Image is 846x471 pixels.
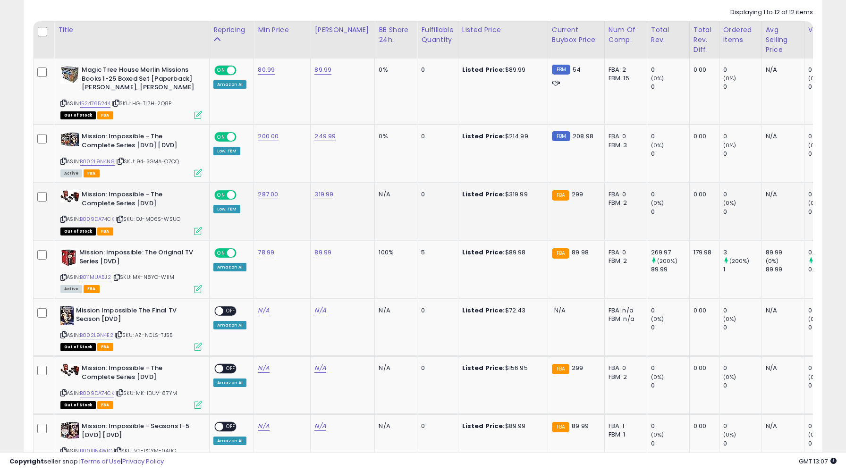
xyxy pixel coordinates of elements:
div: Amazon AI [213,378,246,387]
small: FBA [552,248,569,259]
a: B009DA74CK [80,389,114,397]
span: OFF [223,423,238,431]
div: $214.99 [462,132,541,141]
small: (0%) [723,373,736,381]
div: N/A [766,66,797,74]
div: FBM: n/a [609,315,640,323]
span: N/A [554,306,566,315]
span: 89.99 [572,421,589,430]
a: N/A [314,421,326,431]
b: Listed Price: [462,190,505,199]
a: N/A [314,306,326,315]
span: FBA [84,285,100,293]
div: 0 [723,208,761,216]
div: 0 [651,323,689,332]
div: FBM: 2 [609,257,640,265]
div: FBA: n/a [609,306,640,315]
a: 1524765244 [80,100,110,108]
div: 0 [723,83,761,91]
div: 100% [379,248,410,257]
div: 0 [651,66,689,74]
div: 0 [421,132,450,141]
span: | SKU: MK-IDUV-87YM [116,389,177,397]
div: 269.97 [651,248,689,257]
div: Velocity [808,25,843,35]
div: 0 [421,66,450,74]
div: 0.00 [694,422,712,430]
img: 51uZ3TkEEtL._SL40_.jpg [60,248,77,267]
small: (0%) [651,431,664,438]
div: ASIN: [60,66,202,118]
div: $72.43 [462,306,541,315]
span: All listings that are currently out of stock and unavailable for purchase on Amazon [60,111,96,119]
div: Fulfillable Quantity [421,25,454,45]
a: 89.99 [314,65,331,75]
small: (0%) [766,257,779,265]
div: 0 [421,306,450,315]
div: Total Rev. [651,25,685,45]
a: N/A [258,363,269,373]
div: ASIN: [60,364,202,408]
div: 89.99 [766,265,804,274]
a: 287.00 [258,190,278,199]
img: 51ABREHfklL._SL40_.jpg [60,306,74,325]
div: FBM: 15 [609,74,640,83]
a: Terms of Use [81,457,121,466]
div: FBM: 2 [609,373,640,381]
a: 89.99 [314,248,331,257]
strong: Copyright [9,457,44,466]
span: All listings currently available for purchase on Amazon [60,169,82,177]
span: | SKU: MX-N8YO-WIIM [112,273,174,281]
img: 41i4mjb5vXL._SL40_.jpg [60,190,79,202]
small: FBM [552,131,570,141]
div: ASIN: [60,190,202,234]
small: FBA [552,364,569,374]
span: All listings that are currently out of stock and unavailable for purchase on Amazon [60,401,96,409]
div: 0 [421,422,450,430]
div: $319.99 [462,190,541,199]
div: 0% [379,66,410,74]
small: (0%) [723,199,736,207]
div: FBM: 2 [609,199,640,207]
a: B011MUA5J2 [80,273,111,281]
div: 0 [723,364,761,372]
small: (0%) [651,75,664,82]
div: 0 [651,83,689,91]
div: 0.00 [694,132,712,141]
div: 0 [651,132,689,141]
a: Privacy Policy [122,457,164,466]
div: 0 [651,306,689,315]
div: 89.99 [651,265,689,274]
img: 61U7zKWnVFL._SL40_.jpg [60,422,79,439]
div: Repricing [213,25,250,35]
span: OFF [235,249,250,257]
div: N/A [766,190,797,199]
b: Mission: Impossible: The Original TV Series [DVD] [79,248,194,268]
div: Amazon AI [213,80,246,89]
small: (0%) [723,75,736,82]
div: 0 [723,66,761,74]
div: 89.99 [766,248,804,257]
div: Low. FBM [213,205,240,213]
img: 51dOUB2lqnL._SL40_.jpg [60,66,79,84]
small: (0%) [651,199,664,207]
a: N/A [258,306,269,315]
b: Listed Price: [462,248,505,257]
div: $89.98 [462,248,541,257]
a: 249.99 [314,132,336,141]
span: ON [215,249,227,257]
span: | SKU: 94-SGMA-O7CQ [116,158,179,165]
span: All listings that are currently out of stock and unavailable for purchase on Amazon [60,227,96,235]
small: (0%) [651,142,664,149]
div: Low. FBM [213,147,240,155]
b: Listed Price: [462,306,505,315]
small: FBA [552,422,569,432]
div: FBM: 1 [609,430,640,439]
b: Listed Price: [462,132,505,141]
span: FBA [97,227,113,235]
a: 200.00 [258,132,279,141]
div: 5 [421,248,450,257]
div: 0 [651,190,689,199]
small: (0%) [808,75,821,82]
div: FBA: 1 [609,422,640,430]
